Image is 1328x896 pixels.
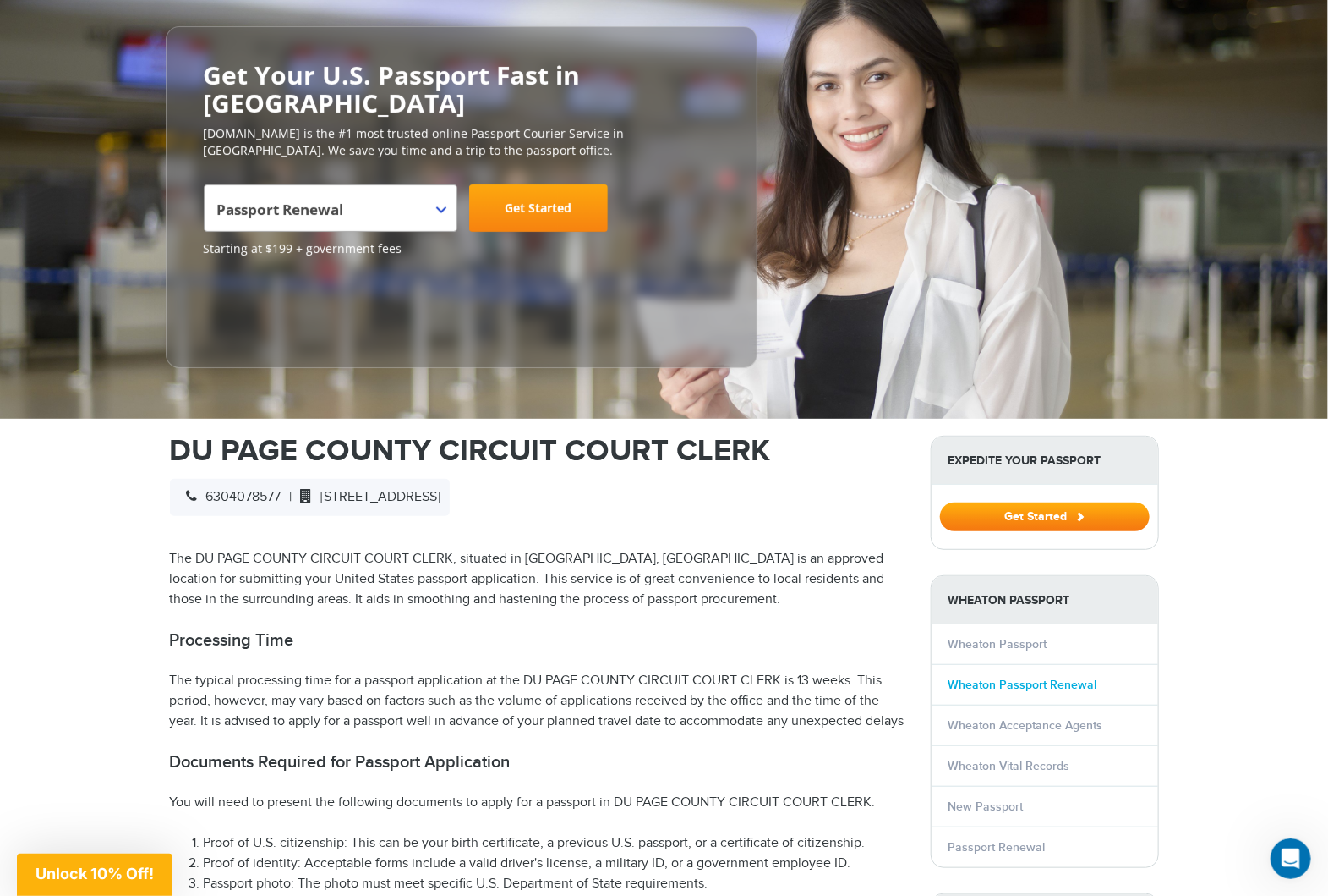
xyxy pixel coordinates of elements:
[204,266,331,350] iframe: Customer reviews powered by Trustpilot
[1271,838,1311,879] iframe: Intercom live chat
[178,489,281,505] span: 6304078577
[948,840,1046,855] a: Passport Renewal
[170,793,905,813] p: You will need to present the following documents to apply for a passport in DU PAGE COUNTY CIRCUI...
[948,800,1024,814] a: New Passport
[170,630,905,651] h2: Processing Time
[940,503,1150,531] button: Get Started
[204,61,719,117] h2: Get Your U.S. Passport Fast in [GEOGRAPHIC_DATA]
[170,479,450,516] div: |
[948,637,1047,651] a: Wheaton Passport
[940,509,1150,523] a: Get Started
[204,125,719,159] p: [DOMAIN_NAME] is the #1 most trusted online Passport Courier Service in [GEOGRAPHIC_DATA]. We sav...
[948,718,1103,733] a: Wheaton Acceptance Agents
[204,833,905,854] li: Proof of U.S. citizenship: This can be your birth certificate, a previous U.S. passport, or a cer...
[170,671,905,732] p: The typical processing time for a passport application at the DU PAGE COUNTY CIRCUIT COURT CLERK ...
[17,854,172,896] div: Unlock 10% Off!
[217,191,440,239] span: Passport Renewal
[170,549,905,610] p: The DU PAGE COUNTY CIRCUIT COURT CLERK, situated in [GEOGRAPHIC_DATA], [GEOGRAPHIC_DATA] is an ap...
[932,576,1158,624] strong: Wheaton Passport
[292,489,441,505] span: [STREET_ADDRESS]
[36,865,154,882] span: Unlock 10% Off!
[204,240,719,257] span: Starting at $199 + government fees
[932,437,1158,485] strong: Expedite Your Passport
[948,759,1070,773] a: Wheaton Vital Records
[204,854,905,874] li: Proof of identity: Acceptable forms include a valid driver's license, a military ID, or a governm...
[204,874,905,894] li: Passport photo: The photo must meet specific U.S. Department of State requirements.
[948,678,1097,692] a: Wheaton Passport Renewal
[170,752,905,772] h2: Documents Required for Passport Application
[204,184,457,232] span: Passport Renewal
[469,184,608,232] a: Get Started
[170,436,905,466] h1: DU PAGE COUNTY CIRCUIT COURT CLERK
